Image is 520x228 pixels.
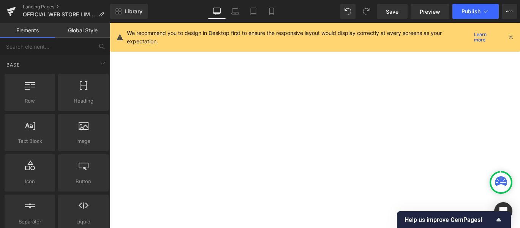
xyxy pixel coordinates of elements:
button: Show survey - Help us improve GemPages! [405,215,503,224]
a: New Library [110,4,148,19]
span: Button [60,177,106,185]
span: Liquid [60,218,106,226]
a: Laptop [226,4,244,19]
button: Undo [340,4,356,19]
span: OFFICIAL WEB STORE LIMITED ITEM [23,11,96,17]
span: Image [60,137,106,145]
span: Library [125,8,142,15]
button: Redo [359,4,374,19]
a: Preview [411,4,449,19]
span: Heading [60,97,106,105]
span: Text Block [7,137,53,145]
button: Publish [452,4,499,19]
span: Help us improve GemPages! [405,216,494,223]
span: Save [386,8,398,16]
span: Separator [7,218,53,226]
a: Tablet [244,4,262,19]
a: Learn more [471,33,502,42]
a: Mobile [262,4,281,19]
span: Preview [420,8,440,16]
p: We recommend you to design in Desktop first to ensure the responsive layout would display correct... [127,29,471,46]
span: Base [6,61,21,68]
span: Publish [462,8,480,14]
span: Row [7,97,53,105]
a: Global Style [55,23,110,38]
a: Landing Pages [23,4,110,10]
a: Desktop [208,4,226,19]
div: Open Intercom Messenger [494,202,512,220]
button: More [502,4,517,19]
span: Icon [7,177,53,185]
